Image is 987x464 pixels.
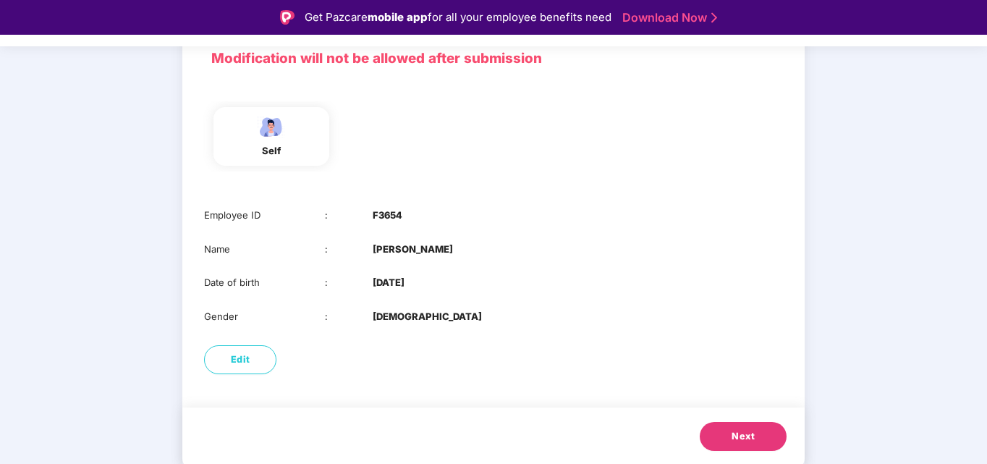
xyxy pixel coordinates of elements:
[711,10,717,25] img: Stroke
[204,309,325,324] div: Gender
[373,242,453,257] b: [PERSON_NAME]
[305,9,611,26] div: Get Pazcare for all your employee benefits need
[253,114,289,140] img: svg+xml;base64,PHN2ZyBpZD0iRW1wbG95ZWVfbWFsZSIgeG1sbnM9Imh0dHA6Ly93d3cudzMub3JnLzIwMDAvc3ZnIiB3aW...
[732,429,755,444] span: Next
[622,10,713,25] a: Download Now
[325,208,373,223] div: :
[204,242,325,257] div: Name
[700,422,787,451] button: Next
[325,275,373,290] div: :
[373,309,482,324] b: [DEMOGRAPHIC_DATA]
[204,345,276,374] button: Edit
[373,208,402,223] b: F3654
[373,275,404,290] b: [DATE]
[325,309,373,324] div: :
[368,10,428,24] strong: mobile app
[253,143,289,159] div: self
[280,10,295,25] img: Logo
[325,242,373,257] div: :
[211,48,776,69] p: Modification will not be allowed after submission
[231,353,250,367] span: Edit
[204,208,325,223] div: Employee ID
[204,275,325,290] div: Date of birth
